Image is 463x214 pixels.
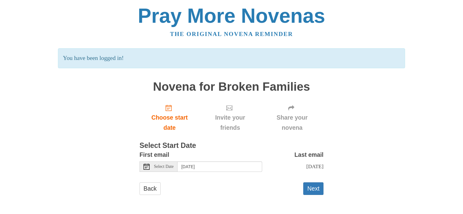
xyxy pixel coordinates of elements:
[140,150,169,160] label: First email
[140,182,161,195] a: Back
[303,182,323,195] button: Next
[200,99,261,136] div: Click "Next" to confirm your start date first.
[140,99,200,136] a: Choose start date
[138,4,325,27] a: Pray More Novenas
[154,164,174,169] span: Select Date
[267,113,317,133] span: Share your novena
[294,150,323,160] label: Last email
[170,31,293,37] a: The original novena reminder
[146,113,193,133] span: Choose start date
[58,48,405,68] p: You have been logged in!
[140,142,323,150] h3: Select Start Date
[140,80,323,93] h1: Novena for Broken Families
[306,163,323,169] span: [DATE]
[261,99,323,136] div: Click "Next" to confirm your start date first.
[206,113,254,133] span: Invite your friends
